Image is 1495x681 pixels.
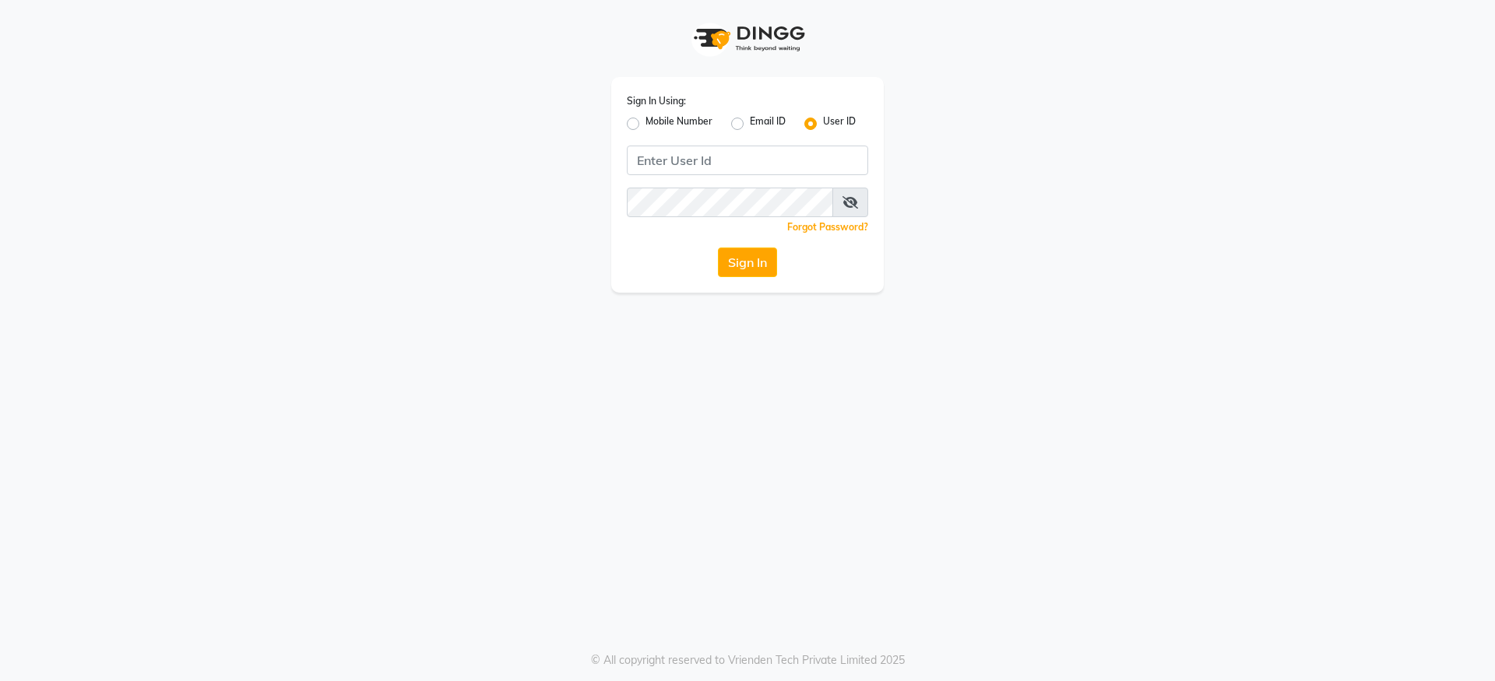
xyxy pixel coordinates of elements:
[787,221,868,233] a: Forgot Password?
[750,114,786,133] label: Email ID
[645,114,712,133] label: Mobile Number
[685,16,810,61] img: logo1.svg
[627,188,833,217] input: Username
[627,146,868,175] input: Username
[823,114,856,133] label: User ID
[627,94,686,108] label: Sign In Using:
[718,247,777,277] button: Sign In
